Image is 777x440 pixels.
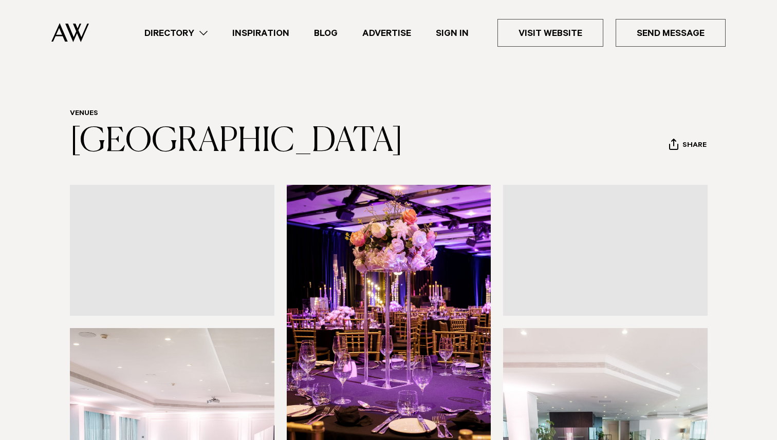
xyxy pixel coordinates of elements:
button: Share [669,138,707,154]
span: Share [682,141,707,151]
a: Sign In [423,26,481,40]
a: Inspiration [220,26,302,40]
a: Directory [132,26,220,40]
a: Visit Website [497,19,603,47]
a: Advertise [350,26,423,40]
a: [GEOGRAPHIC_DATA] [70,125,403,158]
a: Send Message [616,19,726,47]
a: Blog [302,26,350,40]
a: Venues [70,110,98,118]
img: Auckland Weddings Logo [51,23,89,42]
